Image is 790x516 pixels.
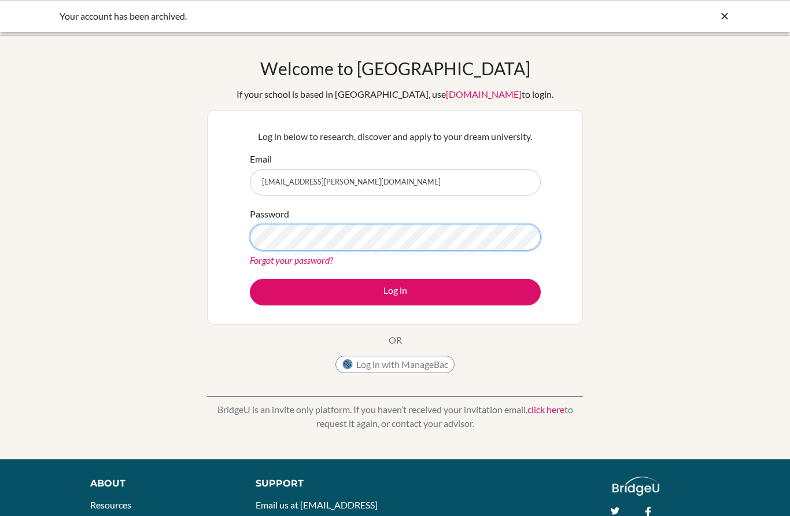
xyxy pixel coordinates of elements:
[256,477,383,491] div: Support
[237,87,553,101] div: If your school is based in [GEOGRAPHIC_DATA], use to login.
[207,403,583,430] p: BridgeU is an invite only platform. If you haven’t received your invitation email, to request it ...
[60,9,557,23] div: Your account has been archived.
[250,207,289,221] label: Password
[527,404,564,415] a: click here
[250,279,541,305] button: Log in
[250,152,272,166] label: Email
[389,333,402,347] p: OR
[446,89,522,99] a: [DOMAIN_NAME]
[260,58,530,79] h1: Welcome to [GEOGRAPHIC_DATA]
[90,499,131,510] a: Resources
[250,255,333,266] a: Forgot your password?
[250,130,541,143] p: Log in below to research, discover and apply to your dream university.
[612,477,659,496] img: logo_white@2x-f4f0deed5e89b7ecb1c2cc34c3e3d731f90f0f143d5ea2071677605dd97b5244.png
[90,477,230,491] div: About
[335,356,455,373] button: Log in with ManageBac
